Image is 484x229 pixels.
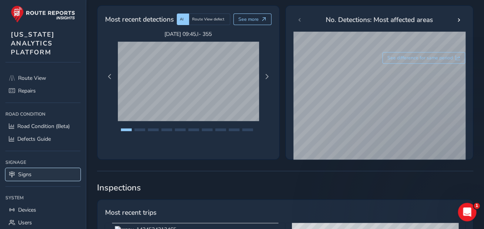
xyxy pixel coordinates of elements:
[215,128,226,131] button: Page 8
[121,128,132,131] button: Page 1
[5,72,80,84] a: Route View
[105,207,156,217] span: Most recent trips
[5,216,80,229] a: Users
[104,71,115,82] button: Previous Page
[238,16,259,22] span: See more
[18,171,32,178] span: Signs
[17,135,51,143] span: Defects Guide
[5,168,80,181] a: Signs
[134,128,145,131] button: Page 2
[189,13,230,25] div: Route View defect
[18,74,46,82] span: Route View
[382,52,466,64] button: See difference for same period
[188,128,199,131] button: Page 6
[5,133,80,145] a: Defects Guide
[474,203,480,209] span: 1
[105,14,174,24] span: Most recent detections
[192,17,224,22] span: Route View defect
[180,17,184,22] span: AI
[5,120,80,133] a: Road Condition (Beta)
[18,206,36,214] span: Devices
[118,30,259,38] span: [DATE] 09:45 , I- 355
[242,128,253,131] button: Page 10
[97,182,473,194] span: Inspections
[387,55,453,61] span: See difference for same period
[229,128,239,131] button: Page 9
[5,157,80,168] div: Signage
[233,13,271,25] button: See more
[326,15,433,25] span: No. Detections: Most affected areas
[161,128,172,131] button: Page 4
[458,203,476,221] iframe: Intercom live chat
[11,30,55,57] span: [US_STATE] ANALYTICS PLATFORM
[18,219,32,226] span: Users
[202,128,213,131] button: Page 7
[177,13,189,25] div: AI
[5,204,80,216] a: Devices
[5,192,80,204] div: System
[261,71,272,82] button: Next Page
[148,128,159,131] button: Page 3
[17,123,70,130] span: Road Condition (Beta)
[5,108,80,120] div: Road Condition
[11,5,75,23] img: rr logo
[18,87,36,94] span: Repairs
[5,84,80,97] a: Repairs
[175,128,186,131] button: Page 5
